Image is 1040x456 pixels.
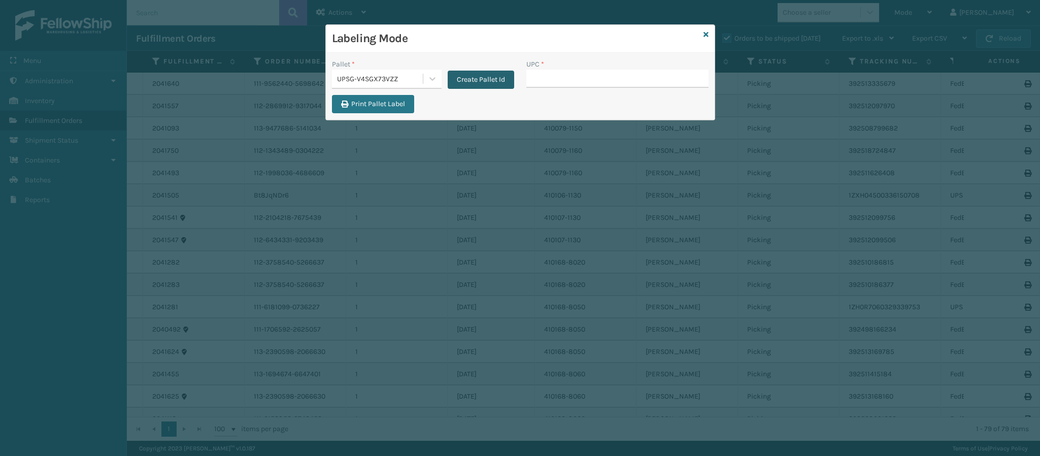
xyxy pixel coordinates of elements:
h3: Labeling Mode [332,31,699,46]
button: Create Pallet Id [448,71,514,89]
button: Print Pallet Label [332,95,414,113]
div: UPSG-V4SGX73VZZ [337,74,424,84]
label: Pallet [332,59,355,70]
label: UPC [526,59,544,70]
